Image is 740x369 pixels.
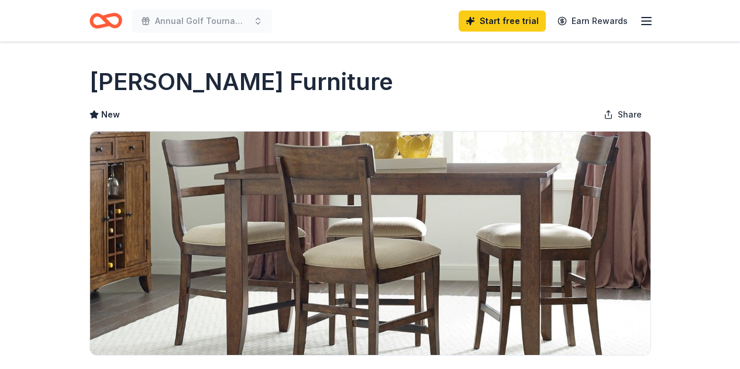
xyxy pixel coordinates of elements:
button: Share [594,103,651,126]
a: Start free trial [459,11,546,32]
a: Home [90,7,122,35]
img: Image for Jordan's Furniture [90,132,650,355]
span: Share [618,108,642,122]
a: Earn Rewards [550,11,635,32]
span: New [101,108,120,122]
button: Annual Golf Tournament [132,9,272,33]
span: Annual Golf Tournament [155,14,249,28]
h1: [PERSON_NAME] Furniture [90,65,393,98]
